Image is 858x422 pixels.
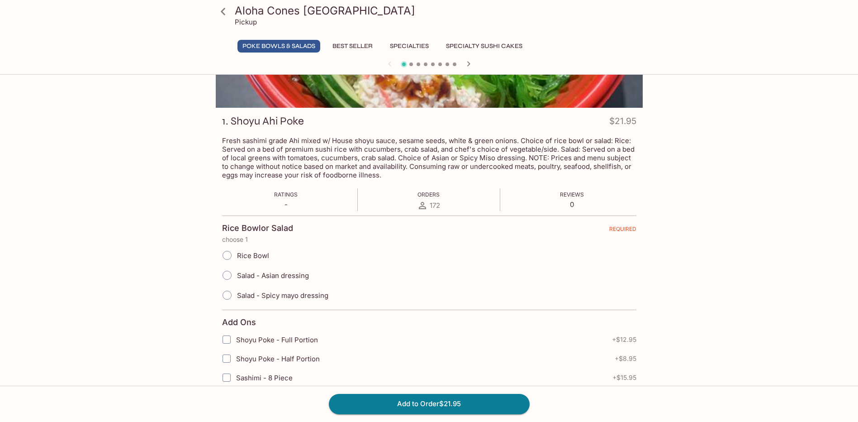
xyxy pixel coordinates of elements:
p: Fresh sashimi grade Ahi mixed w/ House shoyu sauce, sesame seeds, white & green onions. Choice of... [222,136,636,179]
h3: 1. Shoyu Ahi Poke [222,114,304,128]
span: + $15.95 [612,374,636,381]
p: 0 [560,200,584,209]
h4: $21.95 [609,114,636,132]
span: REQUIRED [609,225,636,236]
span: Rice Bowl [237,251,269,260]
button: Specialties [385,40,434,53]
h4: Rice Bowlor Salad [222,223,293,233]
span: Shoyu Poke - Full Portion [236,336,318,344]
button: Poke Bowls & Salads [237,40,320,53]
span: + $8.95 [615,355,636,362]
span: Ratings [274,191,298,198]
h3: Aloha Cones [GEOGRAPHIC_DATA] [235,4,639,18]
span: Shoyu Poke - Half Portion [236,355,320,363]
span: Sashimi - 8 Piece [236,374,293,382]
button: Best Seller [327,40,378,53]
span: Salad - Spicy mayo dressing [237,291,328,300]
h4: Add Ons [222,317,256,327]
button: Specialty Sushi Cakes [441,40,527,53]
span: Salad - Asian dressing [237,271,309,280]
p: Pickup [235,18,257,26]
p: choose 1 [222,236,636,243]
span: 172 [430,201,440,210]
p: - [274,200,298,209]
span: Reviews [560,191,584,198]
button: Add to Order$21.95 [329,394,530,414]
span: Orders [417,191,440,198]
span: + $12.95 [612,336,636,343]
